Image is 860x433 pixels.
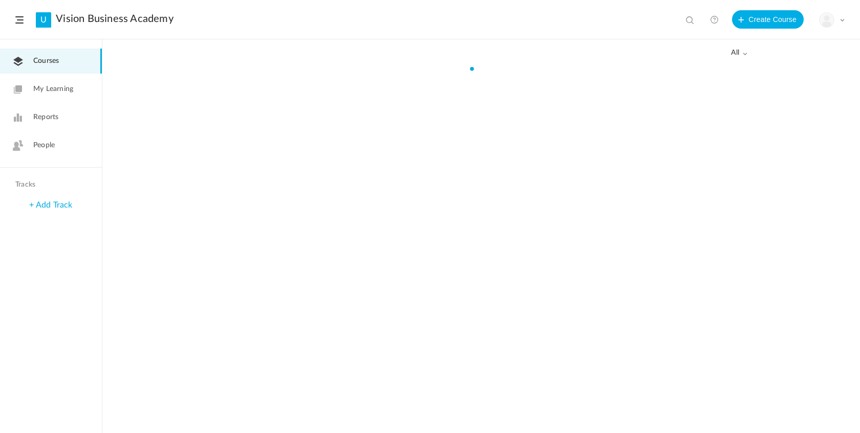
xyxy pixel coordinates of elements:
[33,140,55,151] span: People
[820,13,834,27] img: user-image.png
[732,10,804,29] button: Create Course
[15,180,84,189] h4: Tracks
[33,56,59,66] span: Courses
[731,49,747,57] span: all
[36,12,51,28] a: U
[33,84,73,95] span: My Learning
[29,201,72,209] a: + Add Track
[56,13,174,25] a: Vision Business Academy
[33,112,58,123] span: Reports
